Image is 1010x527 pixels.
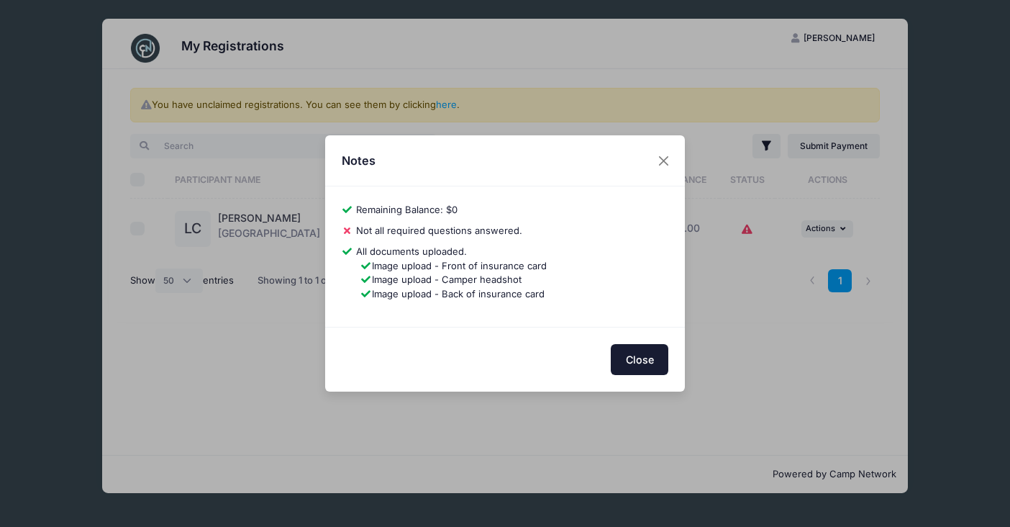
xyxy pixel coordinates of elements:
button: Close [611,344,668,375]
span: Remaining Balance: [356,204,443,215]
button: Close [651,148,677,174]
span: All documents uploaded. [356,246,467,257]
li: Image upload - Back of insurance card [360,287,669,302]
h4: Notes [342,152,376,169]
li: Image upload - Camper headshot [360,273,669,287]
span: $0 [446,204,458,215]
span: Not all required questions answered. [356,225,522,236]
li: Image upload - Front of insurance card [360,259,669,274]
